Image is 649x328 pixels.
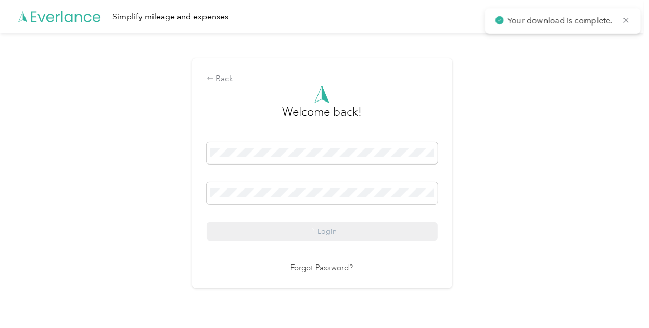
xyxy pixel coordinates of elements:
[291,262,353,274] a: Forgot Password?
[591,270,649,328] iframe: Everlance-gr Chat Button Frame
[112,10,228,23] div: Simplify mileage and expenses
[282,103,362,131] h3: greeting
[207,73,438,85] div: Back
[507,15,615,28] p: Your download is complete.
